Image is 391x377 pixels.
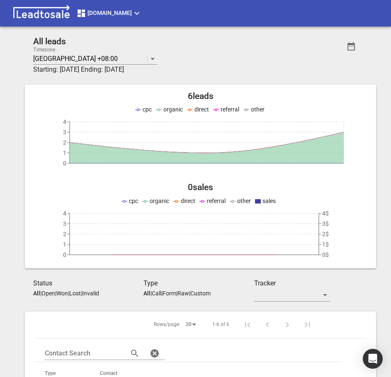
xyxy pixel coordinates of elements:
h3: Type [143,278,247,288]
aside: All [33,290,40,297]
span: 1-6 of 6 [212,321,229,328]
span: direct [181,198,195,204]
tspan: 0 [63,251,66,258]
aside: All [143,290,151,297]
p: Call [152,290,161,297]
tspan: 3$ [322,220,329,227]
span: cpc [143,106,152,113]
p: Invalid [82,290,99,297]
h3: Tracker [254,278,330,288]
span: cpc [129,198,138,204]
span: | [151,290,152,297]
span: organic [163,106,183,113]
span: sales [262,198,276,204]
p: Won [56,290,68,297]
h2: All leads [33,36,275,47]
p: Raw [177,290,189,297]
h3: Starting: [DATE] Ending: [DATE] [33,65,275,75]
tspan: 0$ [322,251,329,258]
tspan: 2 [63,139,66,146]
span: referral [221,106,239,113]
div: 20 [182,319,199,330]
span: | [68,290,69,297]
span: other [237,198,251,204]
tspan: 4 [63,210,66,216]
tspan: 3 [63,220,66,227]
span: referral [207,198,226,204]
h3: Status [33,278,137,288]
tspan: 1$ [322,241,329,247]
tspan: 2 [63,230,66,237]
p: Form [163,290,176,297]
p: [GEOGRAPHIC_DATA] +08:00 [33,54,118,63]
p: Open [41,290,55,297]
span: [DOMAIN_NAME] [76,8,142,18]
p: Lost [69,290,81,297]
tspan: 4 [63,118,66,125]
tspan: 3 [63,129,66,135]
img: logo [10,5,73,22]
span: | [55,290,56,297]
button: [DOMAIN_NAME] [73,5,145,22]
span: | [176,290,177,297]
p: Custom [190,290,211,297]
tspan: 1 [63,241,66,247]
div: Open Intercom Messenger [363,349,383,369]
span: organic [150,198,169,204]
span: | [161,290,163,297]
h2: 6 leads [35,91,366,101]
button: Date Range [341,36,361,56]
span: | [189,290,190,297]
h2: 0 sales [35,182,366,193]
label: Timezone [33,47,55,52]
tspan: 0 [63,160,66,167]
span: | [40,290,41,297]
tspan: 1 [63,150,66,156]
span: direct [194,106,209,113]
tspan: 2$ [322,230,329,237]
tspan: 4$ [322,210,329,216]
span: other [251,106,265,113]
span: | [81,290,82,297]
span: Rows/page [154,321,179,328]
